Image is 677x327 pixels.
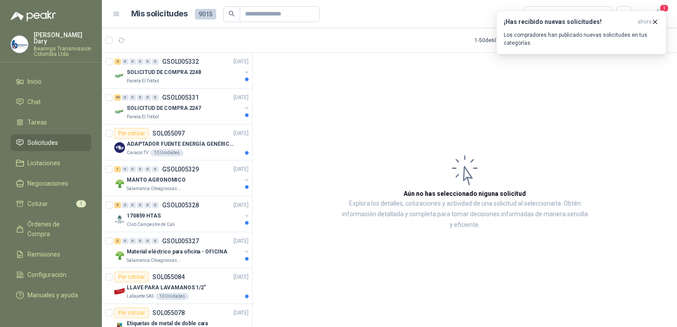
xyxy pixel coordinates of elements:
[195,9,216,19] span: 9015
[122,166,128,172] div: 0
[27,249,60,259] span: Remisiones
[404,189,526,199] h3: Aún no has seleccionado niguna solicitud
[233,201,249,210] p: [DATE]
[152,58,159,65] div: 0
[122,238,128,244] div: 0
[129,166,136,172] div: 0
[27,199,48,209] span: Cotizar
[127,68,201,77] p: SOLICITUD DE COMPRA 2248
[11,36,28,53] img: Company Logo
[114,202,121,208] div: 5
[114,214,125,225] img: Company Logo
[233,309,249,317] p: [DATE]
[11,216,91,242] a: Órdenes de Compra
[11,246,91,263] a: Remisiones
[27,97,41,107] span: Chat
[11,266,91,283] a: Configuración
[114,308,149,318] div: Por cotizar
[114,238,121,244] div: 3
[156,293,189,300] div: 10 Unidades
[127,212,161,220] p: 170859 HTAS
[11,175,91,192] a: Negociaciones
[129,238,136,244] div: 0
[144,94,151,101] div: 0
[475,33,532,47] div: 1 - 50 de 6087
[233,237,249,245] p: [DATE]
[504,18,634,26] h3: ¡Has recibido nuevas solicitudes!
[122,58,128,65] div: 0
[114,70,125,81] img: Company Logo
[233,93,249,102] p: [DATE]
[76,200,86,207] span: 1
[114,58,121,65] div: 4
[496,11,666,54] button: ¡Has recibido nuevas solicitudes!ahora Los compradores han publicado nuevas solicitudes en tus ca...
[11,11,56,21] img: Logo peakr
[638,18,652,26] span: ahora
[150,149,183,156] div: 10 Unidades
[137,94,144,101] div: 0
[27,158,60,168] span: Licitaciones
[114,200,250,228] a: 5 0 0 0 0 0 GSOL005328[DATE] Company Logo170859 HTASClub Campestre de Cali
[127,284,206,292] p: LLAVE PARA LAVAMANOS 1/2"
[27,290,78,300] span: Manuales y ayuda
[530,9,549,19] div: Todas
[162,94,199,101] p: GSOL005331
[34,32,91,44] p: [PERSON_NAME] Dary
[341,199,588,230] p: Explora los detalles, cotizaciones y actividad de una solicitud al seleccionarla. Obtén informaci...
[114,236,250,264] a: 3 0 0 0 0 0 GSOL005327[DATE] Company LogoMaterial eléctrico para oficina - OFICINASalamanca Oleag...
[144,166,151,172] div: 0
[11,195,91,212] a: Cotizar1
[144,238,151,244] div: 0
[27,179,68,188] span: Negociaciones
[504,31,659,47] p: Los compradores han publicado nuevas solicitudes en tus categorías.
[11,73,91,90] a: Inicio
[27,219,83,239] span: Órdenes de Compra
[152,274,185,280] p: SOL055084
[127,104,201,113] p: SOLICITUD DE COMPRA 2247
[114,128,149,139] div: Por cotizar
[127,149,148,156] p: Caracol TV
[152,166,159,172] div: 0
[102,268,252,304] a: Por cotizarSOL055084[DATE] Company LogoLLAVE PARA LAVAMANOS 1/2"Lafayette SAS10 Unidades
[127,176,186,184] p: MANTO AGRONOMICO
[27,77,42,86] span: Inicio
[229,11,235,17] span: search
[127,78,159,85] p: Panela El Trébol
[114,272,149,282] div: Por cotizar
[102,125,252,160] a: Por cotizarSOL055097[DATE] Company LogoADAPTADOR FUENTE ENERGÍA GENÉRICO 24V 1ACaracol TV10 Unidades
[144,58,151,65] div: 0
[122,202,128,208] div: 0
[137,238,144,244] div: 0
[114,94,121,101] div: 45
[114,106,125,117] img: Company Logo
[127,140,237,148] p: ADAPTADOR FUENTE ENERGÍA GENÉRICO 24V 1A
[114,166,121,172] div: 1
[127,185,183,192] p: Salamanca Oleaginosas SAS
[127,248,227,256] p: Material eléctrico para oficina - OFICINA
[152,94,159,101] div: 0
[152,130,185,136] p: SOL055097
[114,164,250,192] a: 1 0 0 0 0 0 GSOL005329[DATE] Company LogoMANTO AGRONOMICOSalamanca Oleaginosas SAS
[27,138,58,148] span: Solicitudes
[127,257,183,264] p: Salamanca Oleaginosas SAS
[162,58,199,65] p: GSOL005332
[11,114,91,131] a: Tareas
[162,238,199,244] p: GSOL005327
[129,94,136,101] div: 0
[162,166,199,172] p: GSOL005329
[152,238,159,244] div: 0
[152,202,159,208] div: 0
[233,58,249,66] p: [DATE]
[27,270,66,280] span: Configuración
[152,310,185,316] p: SOL055078
[11,93,91,110] a: Chat
[137,166,144,172] div: 0
[131,8,188,20] h1: Mis solicitudes
[11,134,91,151] a: Solicitudes
[659,4,669,12] span: 1
[127,293,154,300] p: Lafayette SAS
[144,202,151,208] div: 0
[27,117,47,127] span: Tareas
[137,58,144,65] div: 0
[129,202,136,208] div: 0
